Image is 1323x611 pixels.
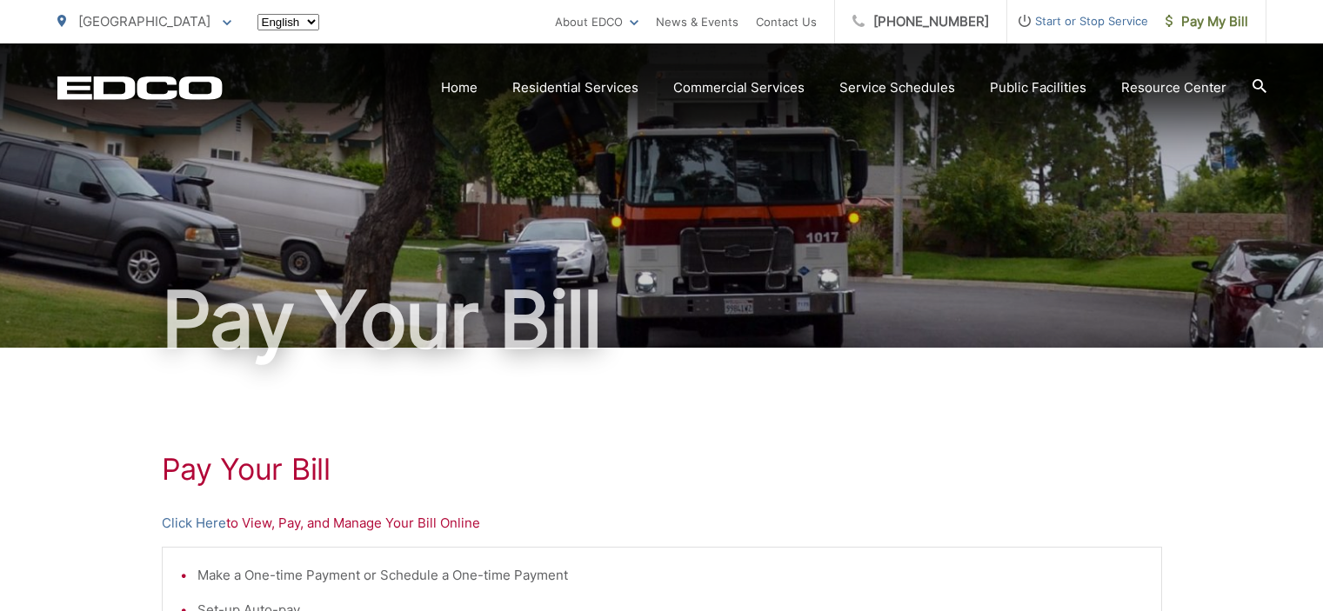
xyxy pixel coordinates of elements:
a: Resource Center [1121,77,1226,98]
a: EDCD logo. Return to the homepage. [57,76,223,100]
a: Public Facilities [990,77,1086,98]
a: Service Schedules [839,77,955,98]
h1: Pay Your Bill [162,452,1162,487]
span: [GEOGRAPHIC_DATA] [78,13,210,30]
select: Select a language [257,14,319,30]
a: Residential Services [512,77,638,98]
span: Pay My Bill [1166,11,1248,32]
li: Make a One-time Payment or Schedule a One-time Payment [197,565,1144,586]
p: to View, Pay, and Manage Your Bill Online [162,513,1162,534]
a: Home [441,77,478,98]
a: Commercial Services [673,77,805,98]
h1: Pay Your Bill [57,276,1266,363]
a: Click Here [162,513,226,534]
a: News & Events [656,11,738,32]
a: About EDCO [555,11,638,32]
a: Contact Us [756,11,817,32]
